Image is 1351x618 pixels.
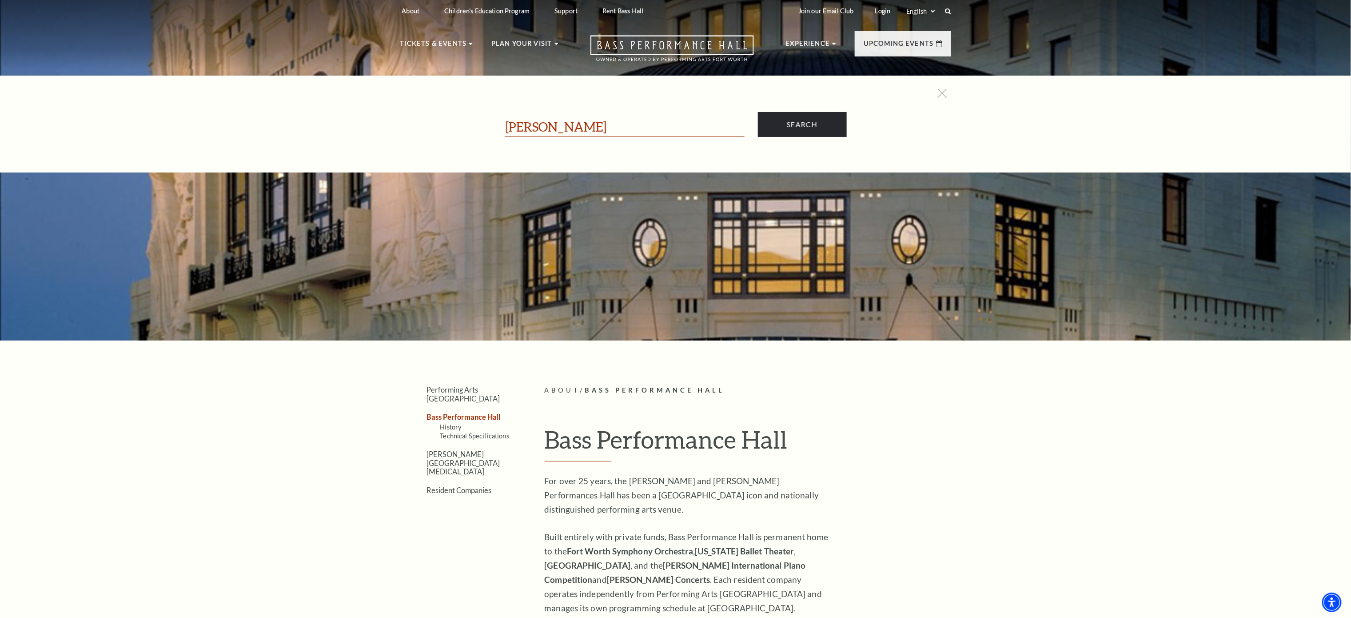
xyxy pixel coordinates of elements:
p: For over 25 years, the [PERSON_NAME] and [PERSON_NAME] Performances Hall has been a [GEOGRAPHIC_D... [545,474,833,517]
a: Open this option [558,35,786,70]
a: Resident Companies [427,486,492,494]
a: Technical Specifications [440,432,509,440]
strong: [PERSON_NAME] International Piano Competition [545,560,806,585]
a: [PERSON_NAME][GEOGRAPHIC_DATA][MEDICAL_DATA] [427,450,500,476]
a: Performing Arts [GEOGRAPHIC_DATA] [427,385,500,402]
span: About [545,386,580,394]
strong: [GEOGRAPHIC_DATA] [545,560,631,570]
p: About [402,7,420,15]
strong: [US_STATE] Ballet Theater [695,546,794,556]
p: Experience [786,38,830,54]
input: Submit button [758,112,847,137]
span: Bass Performance Hall [585,386,725,394]
p: Built entirely with private funds, Bass Performance Hall is permanent home to the , , , and the a... [545,530,833,615]
p: Upcoming Events [864,38,934,54]
p: Plan Your Visit [491,38,552,54]
strong: Fort Worth Symphony Orchestra [567,546,693,556]
div: Accessibility Menu [1322,593,1342,612]
p: Children's Education Program [444,7,530,15]
p: Support [554,7,578,15]
input: Text field [505,119,745,137]
p: / [545,385,951,396]
a: History [440,423,462,431]
select: Select: [905,7,937,16]
p: Rent Bass Hall [602,7,643,15]
strong: [PERSON_NAME] Concerts [607,574,710,585]
h1: Bass Performance Hall [545,425,951,461]
p: Tickets & Events [400,38,467,54]
a: Bass Performance Hall [427,413,501,421]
